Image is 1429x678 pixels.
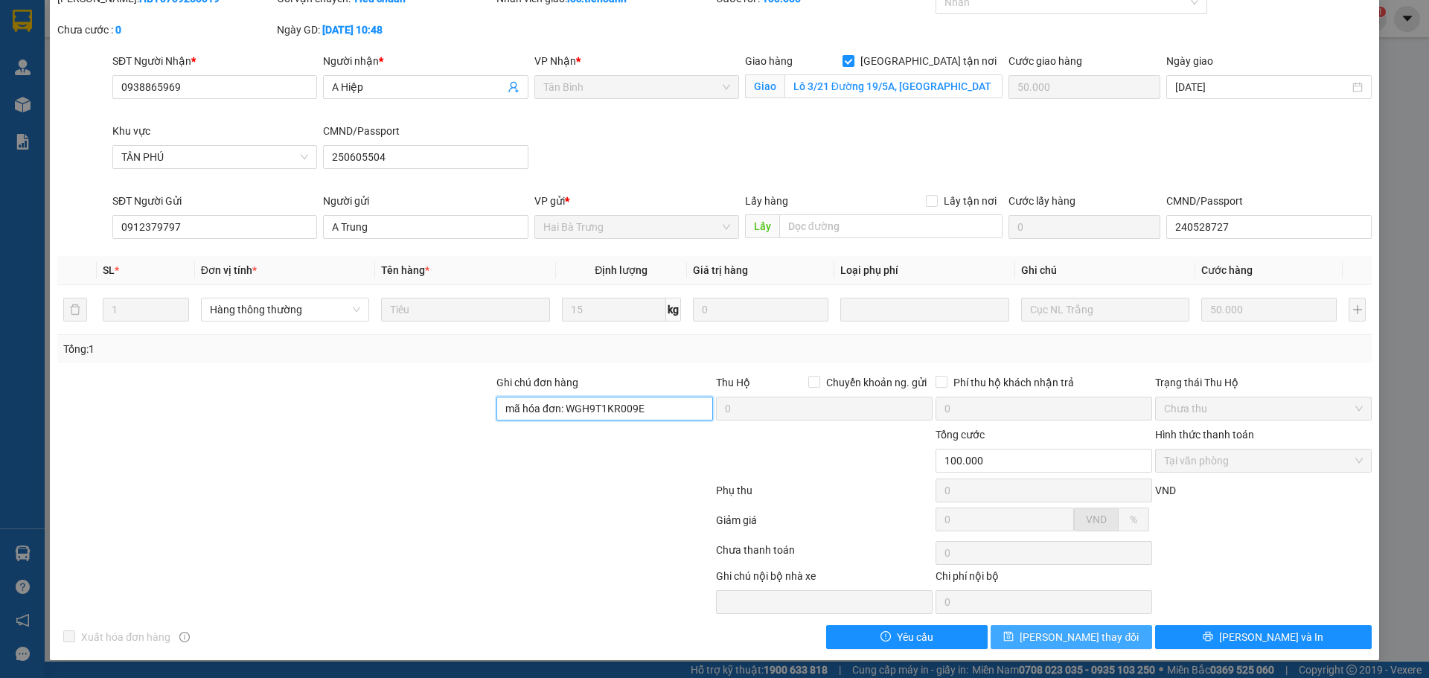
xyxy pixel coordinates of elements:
div: Giảm giá [714,512,934,538]
label: Ghi chú đơn hàng [496,377,578,388]
label: Cước giao hàng [1008,55,1082,67]
span: SL [103,264,115,276]
span: printer [1203,631,1213,643]
span: kg [666,298,681,322]
input: Ghi Chú [1021,298,1189,322]
div: Người gửi [323,193,528,209]
span: Giao [745,74,784,98]
input: 0 [1201,298,1337,322]
div: Ghi chú nội bộ nhà xe [716,568,933,590]
span: Yêu cầu [897,629,933,645]
button: exclamation-circleYêu cầu [826,625,988,649]
span: user-add [508,81,520,93]
div: CMND/Passport [323,123,528,139]
input: Ghi chú đơn hàng [496,397,713,420]
div: Chưa cước : [57,22,274,38]
span: Tại văn phòng [1164,450,1363,472]
button: delete [63,298,87,322]
span: % [1130,514,1137,525]
span: Chưa thu [1164,397,1363,420]
span: Tên hàng [381,264,429,276]
button: printer[PERSON_NAME] và In [1155,625,1372,649]
span: VND [1155,484,1176,496]
div: Khu vực [112,123,317,139]
div: VP gửi [534,193,739,209]
div: Chi phí nội bộ [936,568,1152,590]
span: info-circle [179,632,190,642]
span: Giá trị hàng [693,264,748,276]
div: CMND/Passport [1166,193,1371,209]
input: Ngày giao [1175,79,1349,95]
span: Hàng thông thường [210,298,360,321]
label: Ngày giao [1166,55,1213,67]
span: exclamation-circle [880,631,891,643]
span: [PERSON_NAME] thay đổi [1020,629,1139,645]
span: TÂN PHÚ [121,146,308,168]
span: Chuyển khoản ng. gửi [820,374,933,391]
span: Định lượng [595,264,648,276]
div: SĐT Người Nhận [112,53,317,69]
span: Lấy tận nơi [938,193,1003,209]
span: VP Nhận [534,55,576,67]
span: Đơn vị tính [201,264,257,276]
input: Giao tận nơi [784,74,1003,98]
span: Thu Hộ [716,377,750,388]
input: Cước lấy hàng [1008,215,1160,239]
span: Tân Bình [543,76,730,98]
span: Hai Bà Trưng [543,216,730,238]
div: Phụ thu [714,482,934,508]
div: Ngày GD: [277,22,493,38]
input: Dọc đường [779,214,1003,238]
span: save [1003,631,1014,643]
input: Cước giao hàng [1008,75,1160,99]
input: VD: Bàn, Ghế [381,298,549,322]
div: Trạng thái Thu Hộ [1155,374,1372,391]
b: 0 [115,24,121,36]
span: Giao hàng [745,55,793,67]
span: Lấy [745,214,779,238]
button: save[PERSON_NAME] thay đổi [991,625,1152,649]
span: Xuất hóa đơn hàng [75,629,176,645]
span: [PERSON_NAME] và In [1219,629,1323,645]
b: [DATE] 10:48 [322,24,383,36]
span: VND [1086,514,1107,525]
div: SĐT Người Gửi [112,193,317,209]
label: Hình thức thanh toán [1155,429,1254,441]
span: Tổng cước [936,429,985,441]
label: Cước lấy hàng [1008,195,1075,207]
div: Người nhận [323,53,528,69]
span: Phí thu hộ khách nhận trả [947,374,1080,391]
span: Cước hàng [1201,264,1253,276]
div: Tổng: 1 [63,341,552,357]
th: Loại phụ phí [834,256,1014,285]
input: 0 [693,298,828,322]
th: Ghi chú [1015,256,1195,285]
span: Lấy hàng [745,195,788,207]
button: plus [1349,298,1365,322]
span: [GEOGRAPHIC_DATA] tận nơi [854,53,1003,69]
div: Chưa thanh toán [714,542,934,568]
